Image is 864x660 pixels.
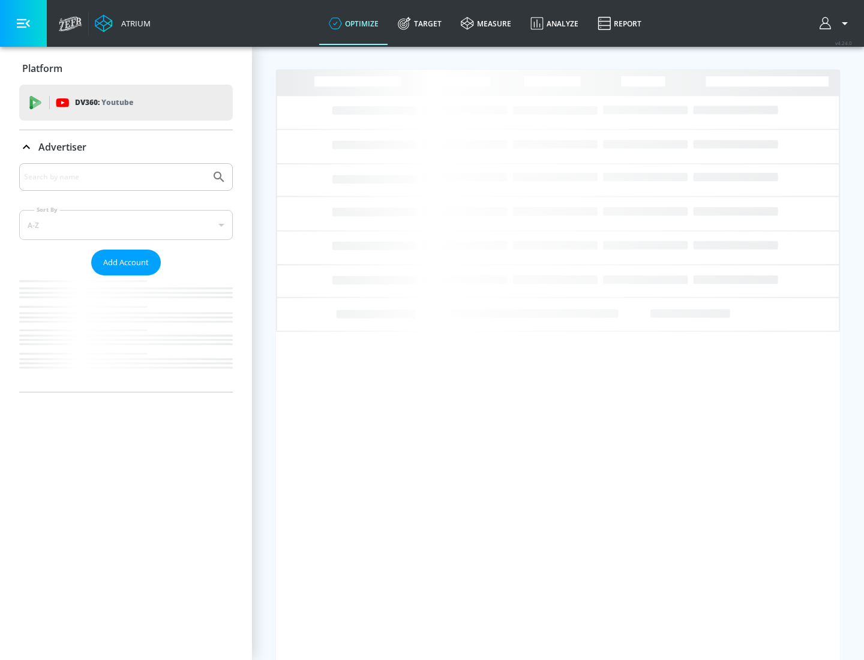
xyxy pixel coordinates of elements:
div: Atrium [116,18,151,29]
p: Platform [22,62,62,75]
div: A-Z [19,210,233,240]
span: Add Account [103,256,149,269]
p: DV360: [75,96,133,109]
a: Analyze [521,2,588,45]
div: DV360: Youtube [19,85,233,121]
a: Report [588,2,651,45]
input: Search by name [24,169,206,185]
div: Advertiser [19,130,233,164]
button: Add Account [91,250,161,275]
div: Platform [19,52,233,85]
a: Atrium [95,14,151,32]
a: optimize [319,2,388,45]
a: Target [388,2,451,45]
span: v 4.24.0 [835,40,852,46]
nav: list of Advertiser [19,275,233,392]
label: Sort By [34,206,60,214]
p: Youtube [101,96,133,109]
div: Advertiser [19,163,233,392]
p: Advertiser [38,140,86,154]
a: measure [451,2,521,45]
